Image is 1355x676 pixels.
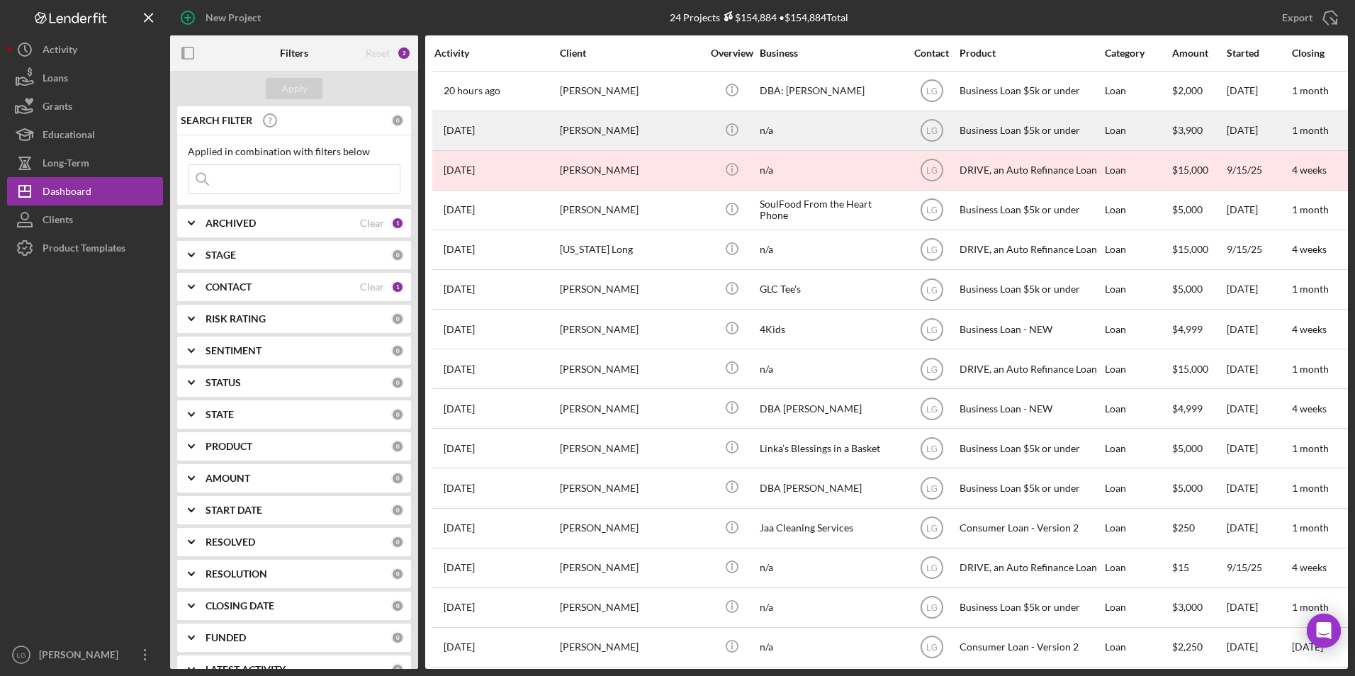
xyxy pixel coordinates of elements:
text: LG [926,404,937,414]
div: 0 [391,249,404,261]
div: Consumer Loan - Version 2 [960,509,1101,547]
button: Dashboard [7,177,163,205]
time: 2025-09-18 18:27 [444,602,475,613]
text: LG [926,603,937,613]
div: n/a [760,112,901,150]
div: Product [960,47,1101,59]
div: Educational [43,120,95,152]
div: $15,000 [1172,152,1225,189]
div: Loan [1105,152,1171,189]
text: LG [926,643,937,653]
div: [PERSON_NAME] [560,350,702,388]
text: LG [926,563,937,573]
button: Educational [7,120,163,149]
span: $2,000 [1172,84,1203,96]
div: [DATE] [1227,271,1291,308]
div: Business Loan $5k or under [960,429,1101,467]
div: Business [760,47,901,59]
span: $4,999 [1172,402,1203,415]
button: Product Templates [7,234,163,262]
time: 2025-09-19 14:46 [444,562,475,573]
div: DRIVE, an Auto Refinance Loan [960,152,1101,189]
span: $5,000 [1172,442,1203,454]
button: Loans [7,64,163,92]
div: n/a [760,231,901,269]
time: 1 month [1292,124,1329,136]
time: 1 month [1292,482,1329,494]
time: 1 month [1292,601,1329,613]
div: Activity [434,47,558,59]
div: Contact [905,47,958,59]
div: Loan [1105,469,1171,507]
span: $15,000 [1172,363,1208,375]
div: DBA: [PERSON_NAME] [760,72,901,110]
time: 2025-09-30 18:13 [444,85,500,96]
div: Consumer Loan - Version 2 [960,629,1101,666]
div: n/a [760,549,901,587]
div: 0 [391,472,404,485]
b: STATUS [206,377,241,388]
div: 9/15/25 [1227,231,1291,269]
button: Grants [7,92,163,120]
div: Loan [1105,509,1171,547]
div: Business Loan $5k or under [960,469,1101,507]
div: Loan [1105,191,1171,229]
button: Clients [7,205,163,234]
div: 9/15/25 [1227,549,1291,587]
div: [PERSON_NAME] [35,641,128,672]
span: $5,000 [1172,283,1203,295]
b: ARCHIVED [206,218,256,229]
div: [DATE] [1227,509,1291,547]
div: DRIVE, an Auto Refinance Loan [960,231,1101,269]
div: Reset [366,47,390,59]
div: [DATE] [1227,429,1291,467]
div: [PERSON_NAME] [560,589,702,626]
div: Open Intercom Messenger [1307,614,1341,648]
div: [PERSON_NAME] [560,191,702,229]
div: n/a [760,629,901,666]
div: 0 [391,631,404,644]
div: Clients [43,205,73,237]
text: LG [926,364,937,374]
text: LG [926,126,937,136]
div: [DATE] [1227,310,1291,348]
div: 0 [391,599,404,612]
div: [DATE] [1227,469,1291,507]
text: LG [926,444,937,454]
div: Loans [43,64,68,96]
time: 1 month [1292,283,1329,295]
div: Jaa Cleaning Services [760,509,901,547]
div: [DATE] [1227,72,1291,110]
div: [PERSON_NAME] [560,112,702,150]
time: 4 weeks [1292,243,1327,255]
div: [PERSON_NAME] [560,549,702,587]
div: [PERSON_NAME] [560,152,702,189]
div: 0 [391,663,404,676]
div: 0 [391,344,404,357]
time: 2025-09-29 17:23 [444,283,475,295]
time: 2025-09-29 22:07 [444,125,475,136]
time: 4 weeks [1292,402,1327,415]
div: Loan [1105,589,1171,626]
div: Product Templates [43,234,125,266]
button: Long-Term [7,149,163,177]
time: 4 weeks [1292,164,1327,176]
b: CONTACT [206,281,252,293]
div: n/a [760,589,901,626]
div: Activity [43,35,77,67]
div: 9/15/25 [1227,152,1291,189]
span: $2,250 [1172,641,1203,653]
time: 4 weeks [1292,561,1327,573]
div: Business Loan $5k or under [960,589,1101,626]
span: $15,000 [1172,243,1208,255]
div: Started [1227,47,1291,59]
div: Apply [281,78,308,99]
div: DRIVE, an Auto Refinance Loan [960,350,1101,388]
div: $154,884 [720,11,777,23]
div: SoulFood From the Heart Phone [760,191,901,229]
div: 0 [391,312,404,325]
div: [DATE] [1227,589,1291,626]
